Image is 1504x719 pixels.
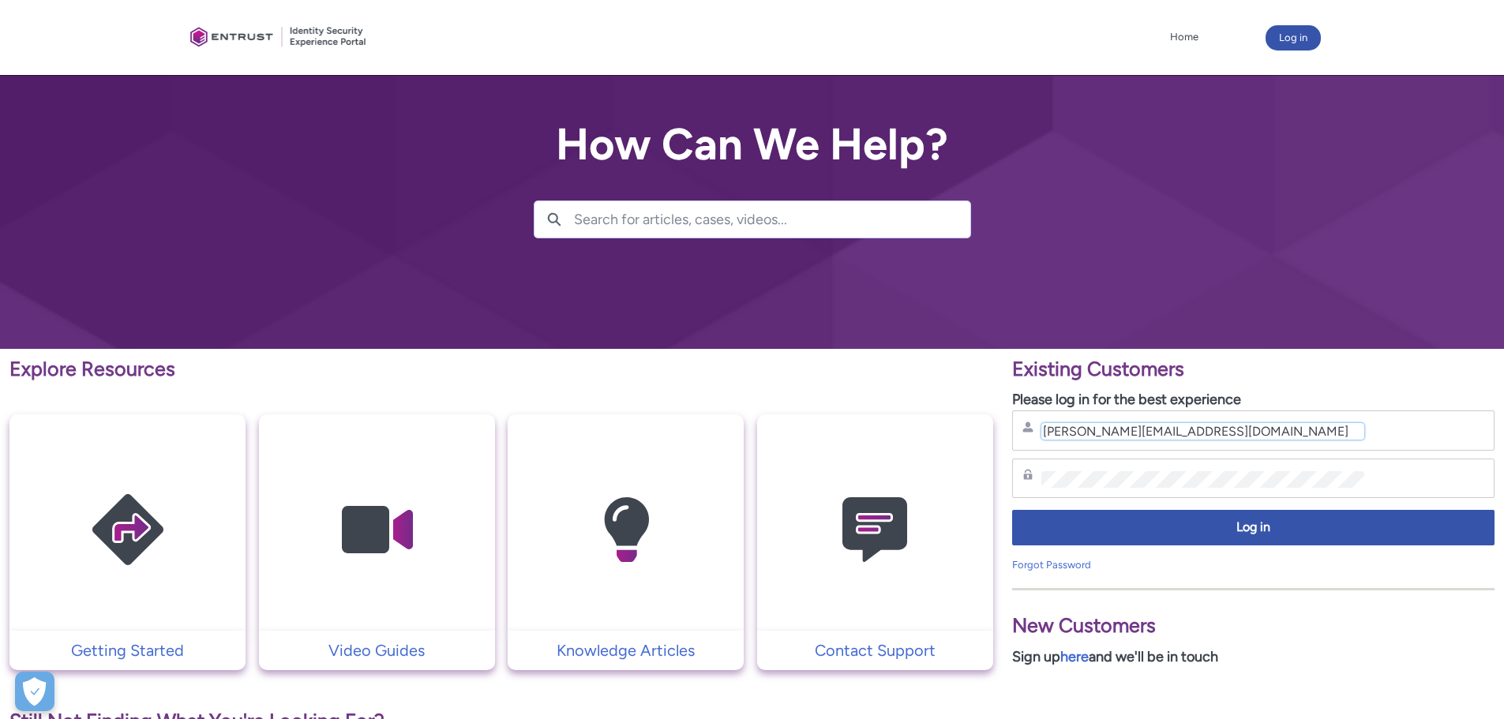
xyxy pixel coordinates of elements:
[1012,510,1495,545] button: Log in
[17,638,238,662] p: Getting Started
[302,445,452,615] img: Video Guides
[15,672,54,711] div: Cookie Preferences
[1060,648,1089,665] a: here
[1266,25,1321,51] button: Log in
[1012,611,1495,641] p: New Customers
[1012,646,1495,668] p: Sign up and we'll be in touch
[1041,423,1364,440] input: Username
[1012,354,1495,384] p: Existing Customers
[15,672,54,711] button: Open Preferences
[516,638,736,662] p: Knowledge Articles
[800,445,950,615] img: Contact Support
[267,638,487,662] p: Video Guides
[765,638,985,662] p: Contact Support
[9,354,993,384] p: Explore Resources
[1012,559,1091,571] a: Forgot Password
[1022,519,1484,537] span: Log in
[53,445,203,615] img: Getting Started
[757,638,993,662] a: Contact Support
[1012,389,1495,410] p: Please log in for the best experience
[534,201,574,238] button: Search
[551,445,701,615] img: Knowledge Articles
[574,201,970,238] input: Search for articles, cases, videos...
[1166,25,1202,49] a: Home
[508,638,744,662] a: Knowledge Articles
[534,120,971,169] h2: How Can We Help?
[259,638,495,662] a: Video Guides
[9,638,246,662] a: Getting Started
